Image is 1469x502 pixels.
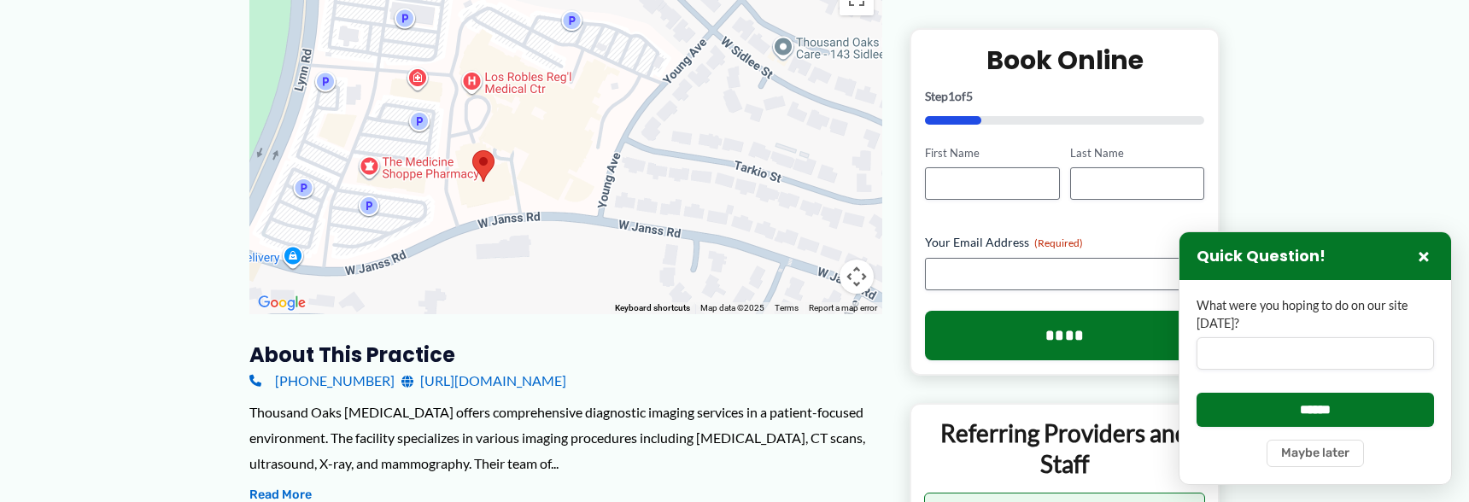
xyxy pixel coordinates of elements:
h3: Quick Question! [1197,247,1326,266]
h2: Book Online [925,43,1204,76]
a: Report a map error [809,303,877,312]
button: Map camera controls [840,260,874,294]
span: 1 [948,88,955,102]
button: Maybe later [1267,440,1364,467]
h3: About this practice [249,341,882,368]
p: Step of [925,90,1204,102]
a: Open this area in Google Maps (opens a new window) [254,292,310,314]
label: Last Name [1070,144,1204,161]
a: Terms (opens in new tab) [775,303,799,312]
label: Your Email Address [925,234,1204,251]
button: Close [1413,246,1434,266]
a: [PHONE_NUMBER] [249,368,395,394]
button: Keyboard shortcuts [615,302,690,314]
a: [URL][DOMAIN_NAME] [401,368,566,394]
span: 5 [966,88,973,102]
span: Map data ©2025 [700,303,764,312]
label: What were you hoping to do on our site [DATE]? [1197,297,1434,332]
span: (Required) [1034,236,1083,249]
img: Google [254,292,310,314]
div: Thousand Oaks [MEDICAL_DATA] offers comprehensive diagnostic imaging services in a patient-focuse... [249,400,882,476]
p: Referring Providers and Staff [924,417,1205,480]
label: First Name [925,144,1059,161]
